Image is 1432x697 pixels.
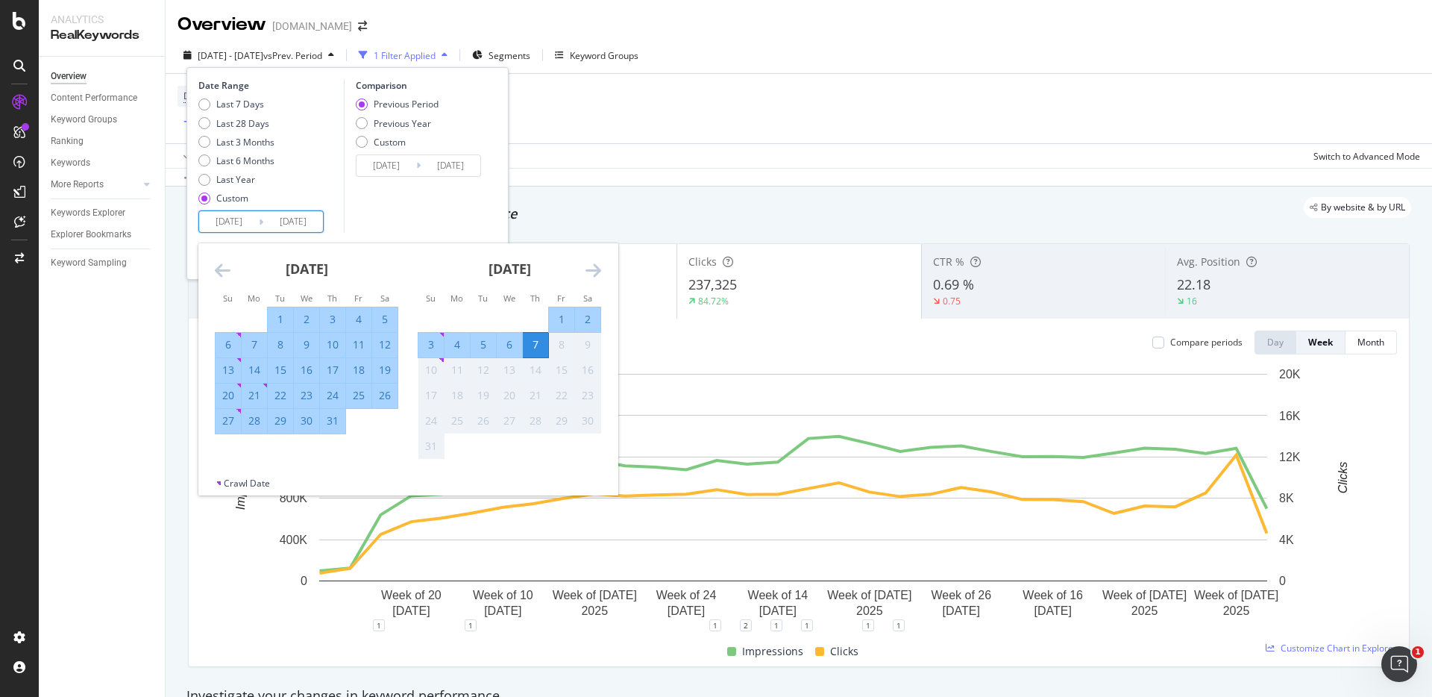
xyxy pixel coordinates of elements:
span: Clicks [688,254,717,269]
td: Not available. Sunday, August 24, 2025 [418,408,445,434]
text: 12K [1279,451,1301,463]
a: Keywords Explorer [51,205,154,221]
div: 7 [242,337,267,352]
div: 13 [497,363,522,378]
button: Apply [178,144,221,168]
text: [DATE] [943,604,980,617]
td: Selected. Saturday, July 5, 2025 [372,307,398,332]
text: Week of 24 [656,589,717,601]
div: 2 [575,312,600,327]
small: Fr [354,293,362,304]
text: [DATE] [1034,604,1071,617]
span: Segments [489,49,530,62]
div: Explorer Bookmarks [51,227,131,243]
small: Su [426,293,436,304]
td: Selected. Monday, July 28, 2025 [242,408,268,434]
td: Not available. Tuesday, August 12, 2025 [471,357,497,383]
div: Analytics [51,12,153,27]
button: Week [1296,331,1345,354]
div: 23 [294,388,319,403]
text: 0 [301,575,307,587]
small: We [503,293,515,304]
div: 18 [445,388,470,403]
td: Not available. Thursday, August 28, 2025 [523,408,549,434]
td: Selected. Tuesday, July 22, 2025 [268,383,294,408]
td: Selected. Saturday, July 12, 2025 [372,332,398,357]
text: 2025 [856,604,883,617]
div: 1 [373,619,385,631]
div: 16 [575,363,600,378]
div: 23 [575,388,600,403]
strong: [DATE] [489,260,531,278]
text: 2025 [1223,604,1250,617]
div: Last 3 Months [198,136,274,149]
button: 1 Filter Applied [353,43,453,67]
text: Week of 20 [381,589,442,601]
text: Week of 16 [1023,589,1083,601]
div: 25 [346,388,371,403]
td: Selected. Thursday, July 31, 2025 [320,408,346,434]
div: 4 [445,337,470,352]
div: Previous Year [356,117,439,130]
small: Sa [583,293,592,304]
div: 3 [418,337,444,352]
td: Selected. Tuesday, August 5, 2025 [471,332,497,357]
div: 26 [372,388,398,403]
div: 31 [418,439,444,454]
div: 14 [523,363,548,378]
div: 26 [471,413,496,428]
div: Previous Year [374,117,431,130]
input: Start Date [199,211,259,232]
button: Keyword Groups [549,43,644,67]
text: Week of 14 [748,589,808,601]
div: Custom [216,192,248,204]
a: Ranking [51,134,154,149]
text: Week of [DATE] [1194,589,1278,601]
text: [DATE] [668,604,705,617]
text: Week of [DATE] [553,589,637,601]
td: Selected. Friday, August 1, 2025 [549,307,575,332]
div: arrow-right-arrow-left [358,21,367,31]
text: [DATE] [484,604,521,617]
input: Start Date [357,155,416,176]
td: Selected. Saturday, August 2, 2025 [575,307,601,332]
div: 6 [216,337,241,352]
td: Not available. Tuesday, August 26, 2025 [471,408,497,434]
text: [DATE] [392,604,430,617]
td: Not available. Saturday, August 9, 2025 [575,332,601,357]
div: Ranking [51,134,84,149]
div: Move forward to switch to the next month. [585,261,601,280]
svg: A chart. [201,366,1386,625]
div: 7 [523,337,548,352]
span: 237,325 [688,275,737,293]
div: Switch to Advanced Mode [1313,150,1420,163]
td: Selected. Friday, July 4, 2025 [346,307,372,332]
td: Selected. Thursday, July 24, 2025 [320,383,346,408]
td: Not available. Thursday, August 21, 2025 [523,383,549,408]
div: 25 [445,413,470,428]
div: Last Year [198,173,274,186]
td: Selected. Tuesday, July 29, 2025 [268,408,294,434]
td: Not available. Wednesday, August 20, 2025 [497,383,523,408]
div: Custom [356,136,439,149]
div: Calendar [198,243,618,477]
td: Not available. Sunday, August 17, 2025 [418,383,445,408]
td: Selected. Tuesday, July 1, 2025 [268,307,294,332]
td: Selected. Wednesday, July 30, 2025 [294,408,320,434]
div: Last 3 Months [216,136,274,149]
div: 28 [242,413,267,428]
span: By website & by URL [1321,203,1405,212]
div: 1 [862,619,874,631]
div: Keyword Sampling [51,255,127,271]
a: Explorer Bookmarks [51,227,154,243]
div: 12 [471,363,496,378]
div: 1 Filter Applied [374,49,436,62]
small: Fr [557,293,565,304]
div: 1 [801,619,813,631]
div: Last 28 Days [216,117,269,130]
small: Tu [478,293,488,304]
td: Not available. Wednesday, August 27, 2025 [497,408,523,434]
div: 15 [268,363,293,378]
a: Keyword Sampling [51,255,154,271]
